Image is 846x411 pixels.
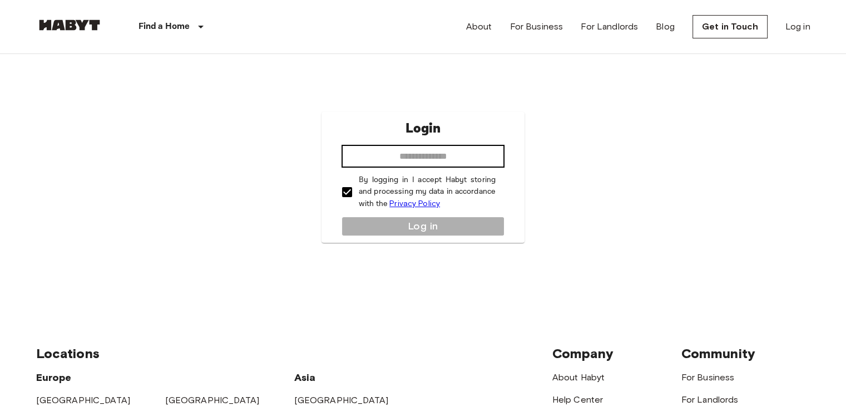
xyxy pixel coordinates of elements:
[681,372,735,383] a: For Business
[138,20,190,33] p: Find a Home
[681,345,755,361] span: Community
[36,345,100,361] span: Locations
[656,20,675,33] a: Blog
[552,345,614,361] span: Company
[294,371,316,384] span: Asia
[36,19,103,31] img: Habyt
[552,394,603,405] a: Help Center
[681,394,739,405] a: For Landlords
[389,199,440,208] a: Privacy Policy
[785,20,810,33] a: Log in
[36,371,72,384] span: Europe
[581,20,638,33] a: For Landlords
[405,119,441,139] p: Login
[36,395,131,405] a: [GEOGRAPHIC_DATA]
[165,395,260,405] a: [GEOGRAPHIC_DATA]
[359,174,496,210] p: By logging in I accept Habyt storing and processing my data in accordance with the
[552,372,605,383] a: About Habyt
[509,20,563,33] a: For Business
[294,395,389,405] a: [GEOGRAPHIC_DATA]
[692,15,768,38] a: Get in Touch
[466,20,492,33] a: About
